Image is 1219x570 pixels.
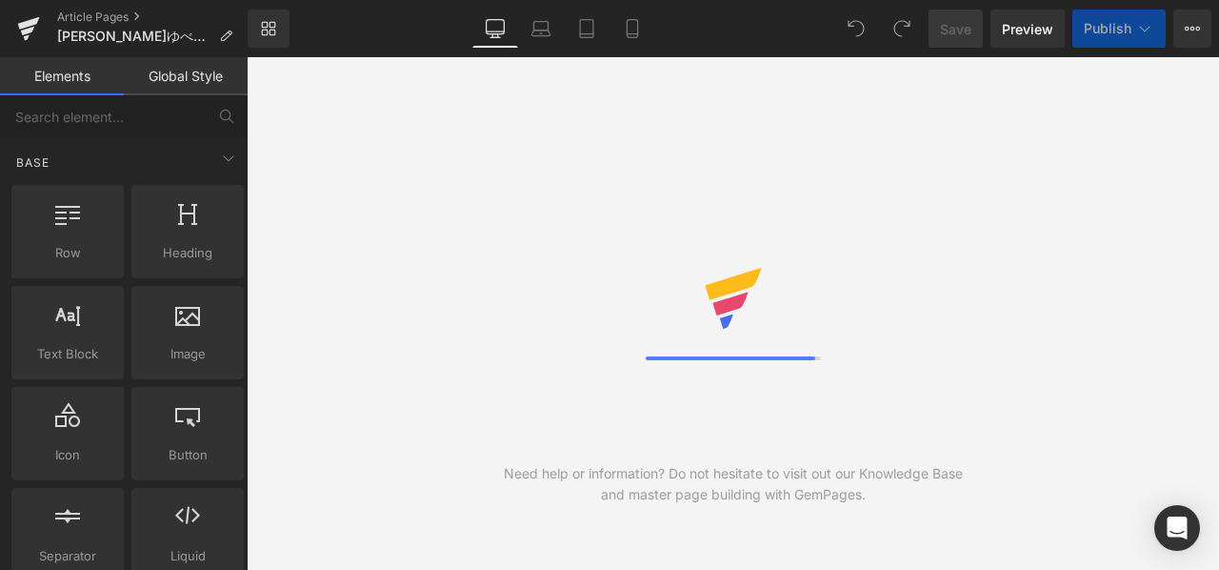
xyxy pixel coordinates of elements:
[990,10,1065,48] a: Preview
[1072,10,1166,48] button: Publish
[609,10,655,48] a: Mobile
[57,10,248,25] a: Article Pages
[137,243,238,263] span: Heading
[137,445,238,465] span: Button
[137,344,238,364] span: Image
[17,546,118,566] span: Separator
[248,10,290,48] a: New Library
[1173,10,1211,48] button: More
[940,19,971,39] span: Save
[1154,505,1200,551] div: Open Intercom Messenger
[17,243,118,263] span: Row
[17,344,118,364] span: Text Block
[124,57,248,95] a: Global Style
[57,29,211,44] span: [PERSON_NAME]ゆべしとは
[17,445,118,465] span: Icon
[883,10,921,48] button: Redo
[472,10,518,48] a: Desktop
[137,546,238,566] span: Liquid
[564,10,609,48] a: Tablet
[837,10,875,48] button: Undo
[490,463,976,505] div: Need help or information? Do not hesitate to visit out our Knowledge Base and master page buildin...
[1084,21,1131,36] span: Publish
[518,10,564,48] a: Laptop
[1002,19,1053,39] span: Preview
[14,153,51,172] span: Base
